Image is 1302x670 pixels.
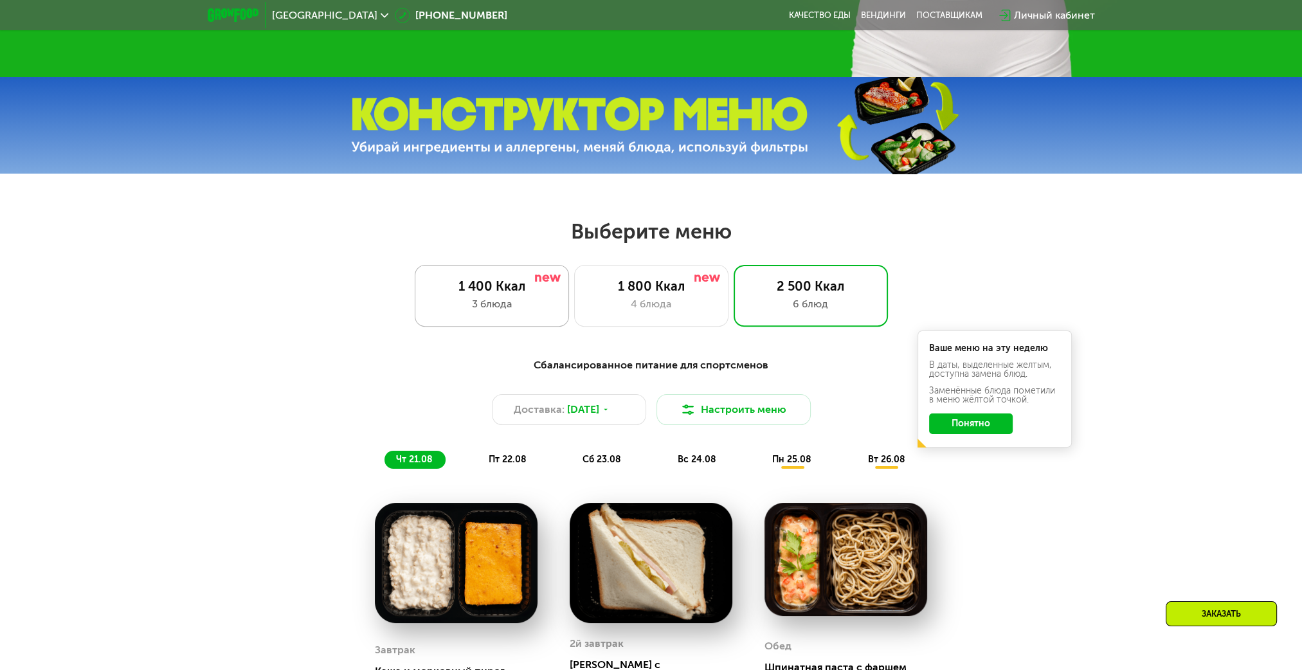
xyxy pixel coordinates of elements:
[375,640,415,660] div: Завтрак
[916,10,982,21] div: поставщикам
[789,10,851,21] a: Качество еды
[929,413,1013,434] button: Понятно
[588,278,715,294] div: 1 800 Ккал
[41,219,1261,244] h2: Выберите меню
[867,454,905,465] span: вт 26.08
[929,386,1060,404] div: Заменённые блюда пометили в меню жёлтой точкой.
[764,637,791,656] div: Обед
[1166,601,1277,626] div: Заказать
[929,344,1060,353] div: Ваше меню на эту неделю
[861,10,906,21] a: Вендинги
[567,402,599,417] span: [DATE]
[588,296,715,312] div: 4 блюда
[395,8,507,23] a: [PHONE_NUMBER]
[514,402,565,417] span: Доставка:
[747,278,874,294] div: 2 500 Ккал
[570,634,624,653] div: 2й завтрак
[396,454,433,465] span: чт 21.08
[1014,8,1095,23] div: Личный кабинет
[929,361,1060,379] div: В даты, выделенные желтым, доступна замена блюд.
[489,454,527,465] span: пт 22.08
[678,454,716,465] span: вс 24.08
[583,454,621,465] span: сб 23.08
[271,358,1032,374] div: Сбалансированное питание для спортсменов
[428,296,556,312] div: 3 блюда
[272,10,377,21] span: [GEOGRAPHIC_DATA]
[747,296,874,312] div: 6 блюд
[656,394,811,425] button: Настроить меню
[428,278,556,294] div: 1 400 Ккал
[772,454,811,465] span: пн 25.08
